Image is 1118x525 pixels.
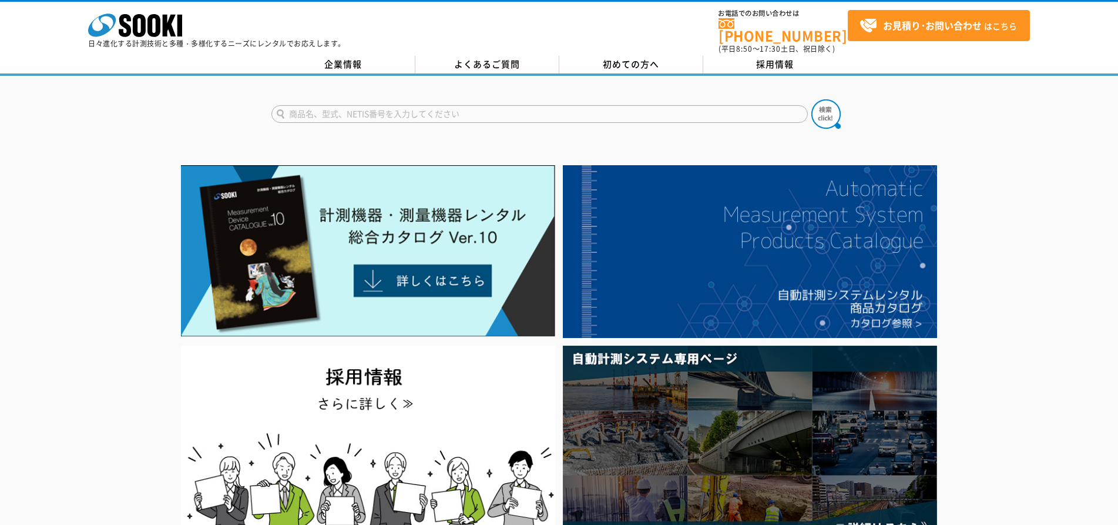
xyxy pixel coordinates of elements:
[271,105,808,123] input: 商品名、型式、NETIS番号を入力してください
[760,44,781,54] span: 17:30
[563,165,937,338] img: 自動計測システムカタログ
[719,44,835,54] span: (平日 ～ 土日、祝日除く)
[811,99,841,129] img: btn_search.png
[703,56,847,73] a: 採用情報
[415,56,559,73] a: よくあるご質問
[883,18,982,32] strong: お見積り･お問い合わせ
[719,18,848,42] a: [PHONE_NUMBER]
[271,56,415,73] a: 企業情報
[860,17,1017,35] span: はこちら
[559,56,703,73] a: 初めての方へ
[181,165,555,337] img: Catalog Ver10
[88,40,345,47] p: 日々進化する計測技術と多種・多様化するニーズにレンタルでお応えします。
[603,58,659,71] span: 初めての方へ
[848,10,1030,41] a: お見積り･お問い合わせはこちら
[719,10,848,17] span: お電話でのお問い合わせは
[736,44,753,54] span: 8:50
